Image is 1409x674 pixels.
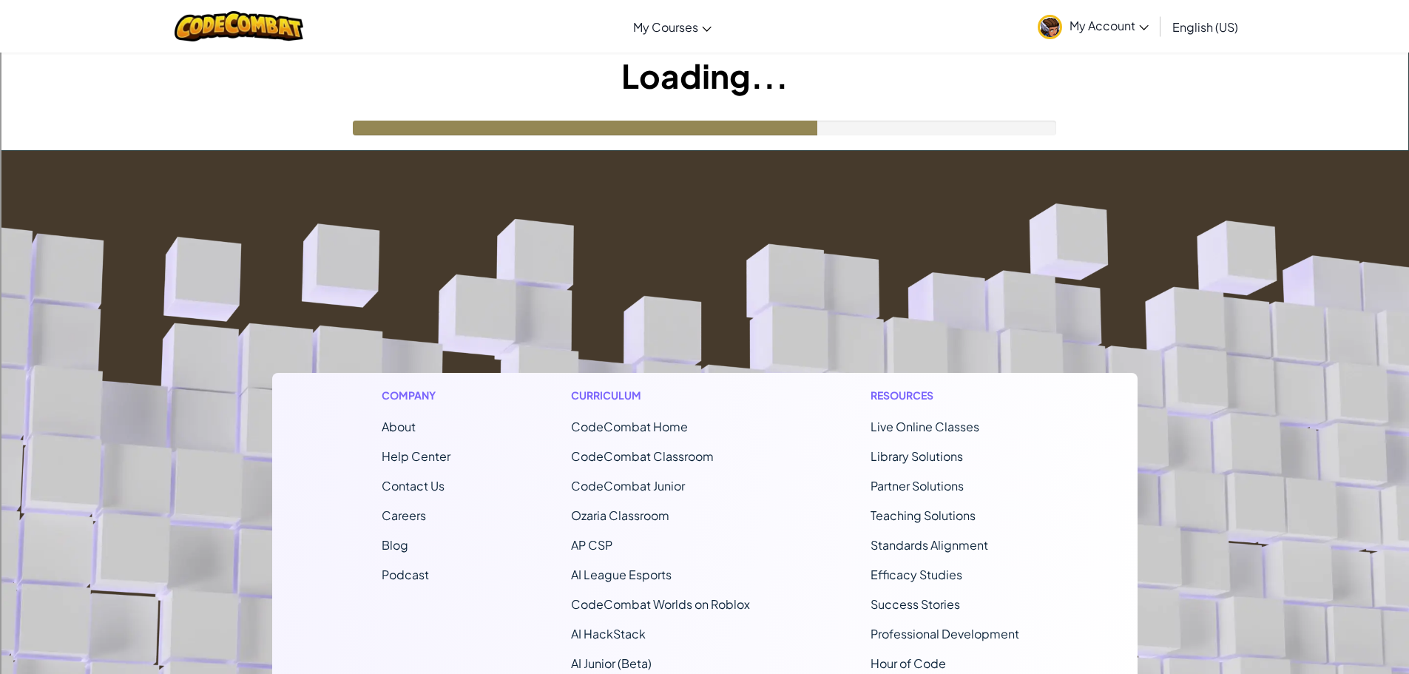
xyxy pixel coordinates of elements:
[633,19,698,35] span: My Courses
[175,11,304,41] img: CodeCombat logo
[1030,3,1156,50] a: My Account
[1172,19,1238,35] span: English (US)
[1038,15,1062,39] img: avatar
[1165,7,1246,47] a: English (US)
[1070,18,1149,33] span: My Account
[626,7,719,47] a: My Courses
